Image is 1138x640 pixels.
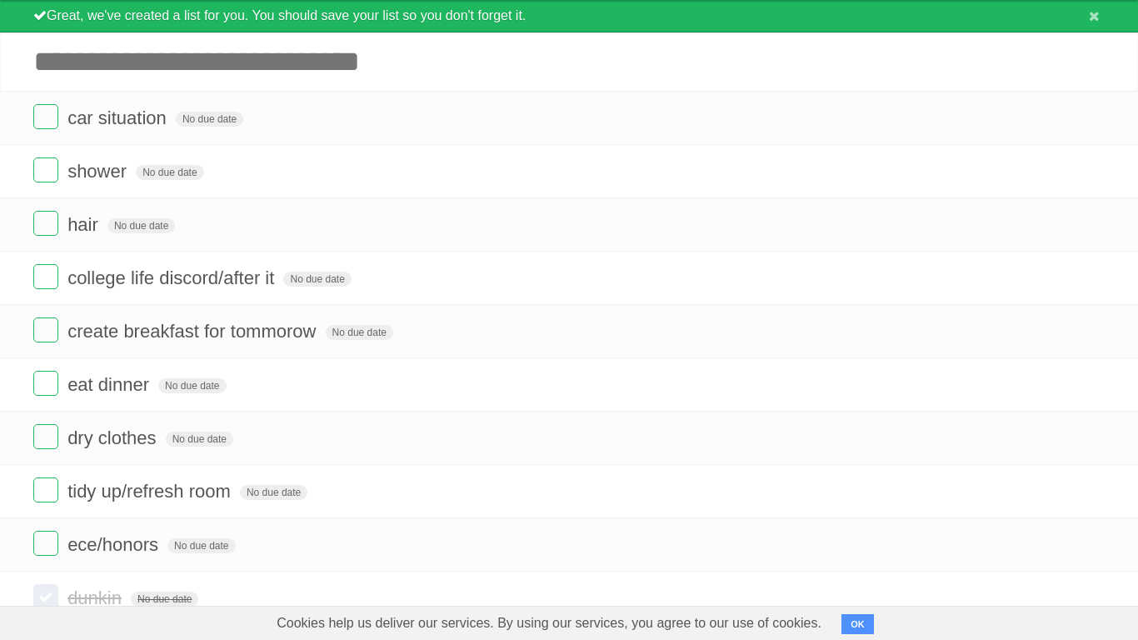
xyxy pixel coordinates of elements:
[176,112,243,127] span: No due date
[131,592,198,607] span: No due date
[158,378,226,393] span: No due date
[33,104,58,129] label: Done
[33,584,58,609] label: Done
[260,607,838,640] span: Cookies help us deliver our services. By using our services, you agree to our use of cookies.
[166,432,233,447] span: No due date
[67,427,160,448] span: dry clothes
[67,481,235,502] span: tidy up/refresh room
[841,614,874,634] button: OK
[240,485,307,500] span: No due date
[67,267,278,288] span: college life discord/after it
[136,165,203,180] span: No due date
[67,534,162,555] span: ece/honors
[67,587,126,608] span: dunkin
[33,531,58,556] label: Done
[67,214,102,235] span: hair
[67,161,131,182] span: shower
[67,107,171,128] span: car situation
[33,264,58,289] label: Done
[107,218,175,233] span: No due date
[33,317,58,342] label: Done
[283,272,351,287] span: No due date
[167,538,235,553] span: No due date
[67,321,320,342] span: create breakfast for tommorow
[67,374,153,395] span: eat dinner
[33,424,58,449] label: Done
[33,157,58,182] label: Done
[33,371,58,396] label: Done
[326,325,393,340] span: No due date
[33,477,58,502] label: Done
[33,211,58,236] label: Done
